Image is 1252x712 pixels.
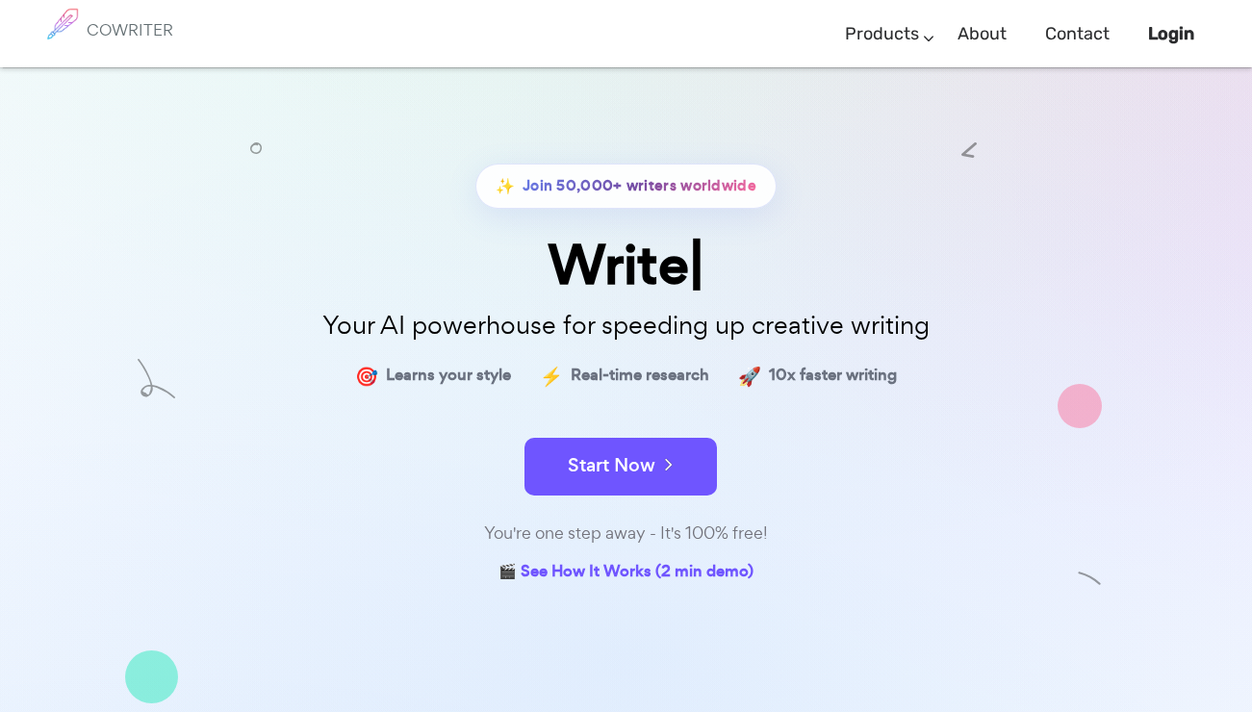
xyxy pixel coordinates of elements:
span: Learns your style [386,362,511,390]
b: Login [1148,23,1194,44]
a: 🎬 See How It Works (2 min demo) [498,558,754,588]
button: Start Now [524,438,717,496]
span: Join 50,000+ writers worldwide [523,172,756,200]
span: 🚀 [738,362,761,390]
div: You're one step away - It's 100% free! [145,520,1108,547]
a: About [958,6,1007,63]
a: Contact [1045,6,1110,63]
span: ✨ [496,172,515,200]
span: Real-time research [571,362,709,390]
div: Write [145,238,1108,292]
span: 10x faster writing [769,362,897,390]
span: ⚡ [540,362,563,390]
img: shape [138,359,175,398]
span: 🎯 [355,362,378,390]
a: Products [845,6,919,63]
h6: COWRITER [87,21,173,38]
p: Your AI powerhouse for speeding up creative writing [145,305,1108,346]
img: shape [125,650,178,703]
a: Login [1148,6,1194,63]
